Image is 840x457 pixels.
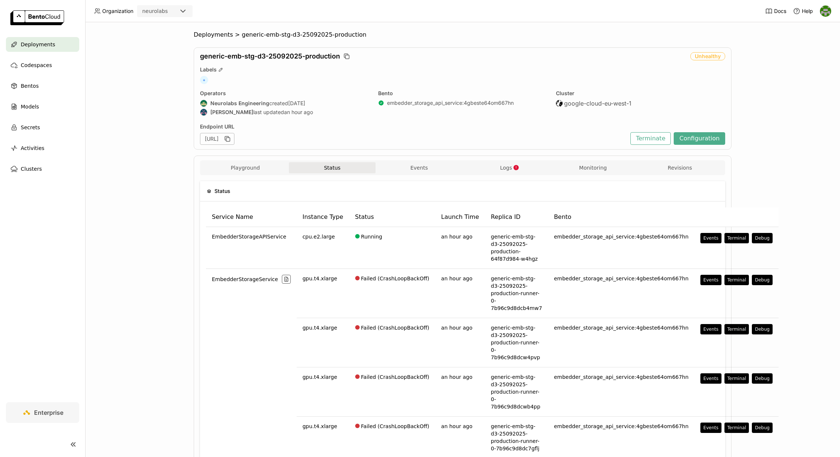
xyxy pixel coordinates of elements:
td: generic-emb-stg-d3-25092025-production-runner-0-7b96c9d8dcwb4pp [485,367,548,417]
a: embedder_storage_api_service:4gbeste64om667hn [387,100,514,106]
td: generic-emb-stg-d3-25092025-production-64f87d984-w4hgz [485,227,548,269]
td: Failed (CrashLoopBackOff) [349,269,436,318]
img: Neurolabs Engineering [200,100,207,107]
span: Models [21,102,39,111]
button: Configuration [674,132,725,145]
a: Models [6,99,79,114]
td: cpu.e2.large [297,227,349,269]
div: neurolabs [142,7,168,15]
a: Secrets [6,120,79,135]
th: Status [349,207,436,227]
button: Debug [752,275,772,285]
div: Unhealthy [690,52,725,60]
button: Events [376,162,463,173]
span: Organization [102,8,133,14]
span: Codespaces [21,61,52,70]
td: generic-emb-stg-d3-25092025-production-runner-0-7b96c9d8dcw4pvp [485,318,548,367]
div: Endpoint URL [200,123,627,130]
div: Help [793,7,813,15]
a: Docs [765,7,786,15]
button: Events [700,373,721,384]
span: EmbedderStorageService [212,276,278,283]
strong: [PERSON_NAME] [210,109,253,116]
button: Terminate [630,132,671,145]
td: Running [349,227,436,269]
span: an hour ago [441,374,472,380]
strong: Neurolabs Engineering [210,100,269,107]
span: an hour ago [441,234,472,240]
div: Cluster [556,90,725,97]
span: Enterprise [34,409,63,416]
span: an hour ago [441,276,472,281]
a: Bentos [6,79,79,93]
a: Clusters [6,161,79,176]
td: gpu.t4.xlarge [297,318,349,367]
div: last updated [200,109,369,116]
img: logo [10,10,64,25]
div: created [200,100,369,107]
button: Events [700,423,721,433]
span: + [200,76,208,84]
span: Deployments [194,31,233,39]
span: generic-emb-stg-d3-25092025-production [242,31,367,39]
div: Bento [378,90,547,97]
div: Events [703,277,719,283]
button: Monitoring [550,162,637,173]
button: Debug [752,373,772,384]
span: Activities [21,144,44,153]
a: Enterprise [6,402,79,423]
a: Activities [6,141,79,156]
button: Debug [752,324,772,334]
td: embedder_storage_api_service:4gbeste64om667hn [548,269,694,318]
span: an hour ago [441,325,472,331]
td: embedder_storage_api_service:4gbeste64om667hn [548,318,694,367]
button: Terminal [724,423,749,433]
button: Playground [202,162,289,173]
button: Debug [752,233,772,243]
td: gpu.t4.xlarge [297,367,349,417]
span: Status [214,187,230,195]
input: Selected neurolabs. [169,8,169,15]
td: gpu.t4.xlarge [297,269,349,318]
button: Terminal [724,275,749,285]
button: Revisions [636,162,723,173]
button: Events [700,275,721,285]
td: Failed (CrashLoopBackOff) [349,367,436,417]
span: an hour ago [284,109,313,116]
span: Secrets [21,123,40,132]
th: Bento [548,207,694,227]
th: Replica ID [485,207,548,227]
span: Clusters [21,164,42,173]
th: Launch Time [435,207,485,227]
span: [DATE] [288,100,305,107]
span: an hour ago [441,423,472,429]
span: generic-emb-stg-d3-25092025-production [200,52,340,60]
img: Attila Fodor [200,109,207,116]
td: embedder_storage_api_service:4gbeste64om667hn [548,227,694,269]
div: Operators [200,90,369,97]
span: google-cloud-eu-west-1 [564,100,631,107]
button: Events [700,233,721,243]
div: Events [703,326,719,332]
div: Events [703,376,719,381]
span: Deployments [21,40,55,49]
a: Codespaces [6,58,79,73]
div: Events [703,235,719,241]
img: Toby Thomas [820,6,831,17]
td: embedder_storage_api_service:4gbeste64om667hn [548,367,694,417]
span: Docs [774,8,786,14]
td: generic-emb-stg-d3-25092025-production-runner-0-7b96c9d8dcb4mw7 [485,269,548,318]
th: Service Name [206,207,297,227]
div: Labels [200,66,725,73]
span: Bentos [21,81,39,90]
button: Terminal [724,324,749,334]
span: EmbedderStorageAPIService [212,233,286,240]
button: Events [700,324,721,334]
td: Failed (CrashLoopBackOff) [349,318,436,367]
div: Events [703,425,719,431]
span: > [233,31,242,39]
button: Status [289,162,376,173]
th: Instance Type [297,207,349,227]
